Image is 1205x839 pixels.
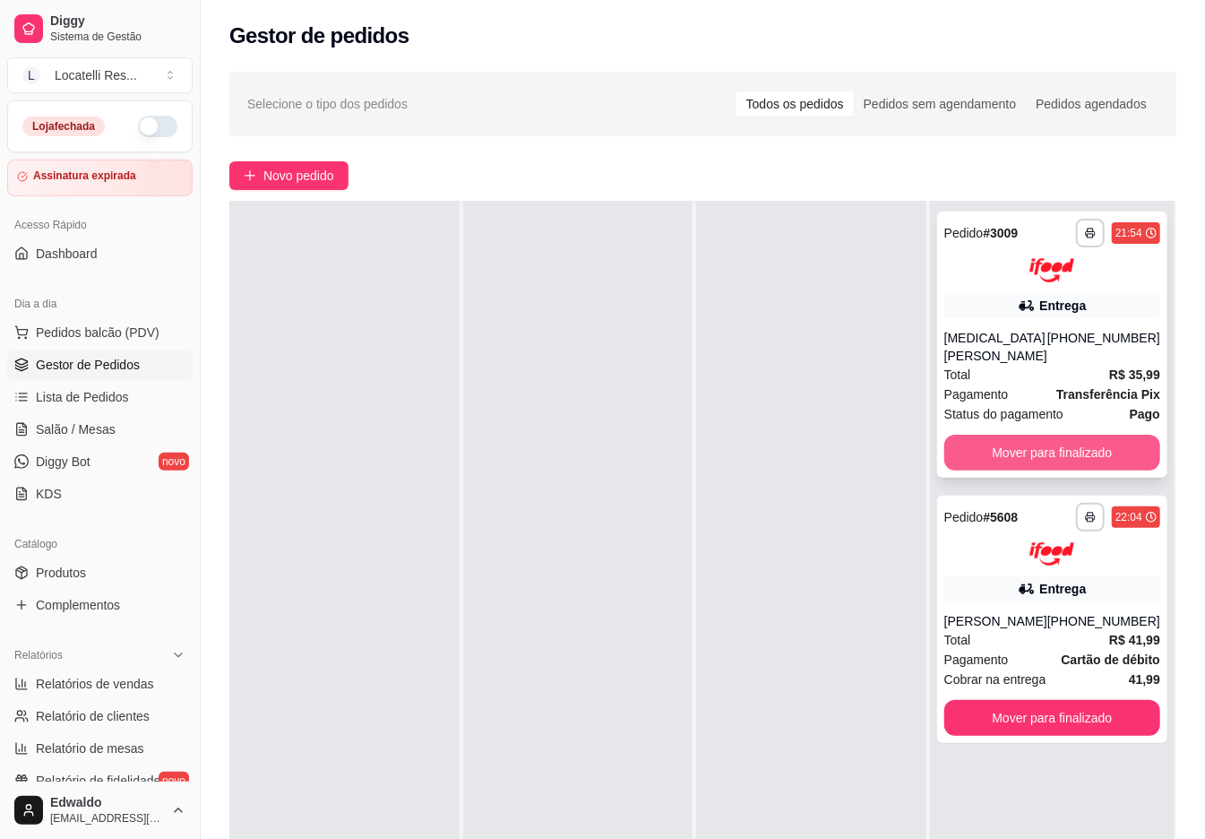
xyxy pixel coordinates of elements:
[22,117,105,136] div: Loja fechada
[7,239,193,268] a: Dashboard
[736,91,854,117] div: Todos os pedidos
[944,435,1160,471] button: Mover para finalizado
[36,420,116,438] span: Salão / Mesas
[7,734,193,763] a: Relatório de mesas
[36,564,86,582] span: Produtos
[33,169,136,183] article: Assinatura expirada
[7,789,193,832] button: Edwaldo[EMAIL_ADDRESS][DOMAIN_NAME]
[50,30,185,44] span: Sistema de Gestão
[36,245,98,263] span: Dashboard
[36,772,160,790] span: Relatório de fidelidade
[247,94,408,114] span: Selecione o tipo dos pedidos
[1029,258,1074,282] img: ifood
[1129,672,1160,687] strong: 41,99
[14,648,63,662] span: Relatórios
[1029,542,1074,567] img: ifood
[1109,633,1160,647] strong: R$ 41,99
[944,365,971,385] span: Total
[1115,226,1142,240] div: 21:54
[7,160,193,196] a: Assinatura expirada
[7,350,193,379] a: Gestor de Pedidos
[944,700,1160,736] button: Mover para finalizado
[55,66,137,84] div: Locatelli Res ...
[36,356,140,374] span: Gestor de Pedidos
[36,453,90,471] span: Diggy Bot
[7,766,193,795] a: Relatório de fidelidadenovo
[944,385,1009,404] span: Pagamento
[944,226,984,240] span: Pedido
[7,480,193,508] a: KDS
[263,166,334,186] span: Novo pedido
[7,383,193,411] a: Lista de Pedidos
[944,510,984,524] span: Pedido
[854,91,1026,117] div: Pedidos sem agendamento
[7,530,193,558] div: Catálogo
[944,670,1046,689] span: Cobrar na entrega
[1109,368,1160,382] strong: R$ 35,99
[944,612,1047,630] div: [PERSON_NAME]
[36,707,150,725] span: Relatório de clientes
[944,404,1063,424] span: Status do pagamento
[50,811,164,826] span: [EMAIL_ADDRESS][DOMAIN_NAME]
[983,226,1018,240] strong: # 3009
[50,13,185,30] span: Diggy
[7,558,193,587] a: Produtos
[229,22,409,50] h2: Gestor de pedidos
[7,415,193,444] a: Salão / Mesas
[1026,91,1157,117] div: Pedidos agendados
[36,485,62,503] span: KDS
[36,388,129,406] span: Lista de Pedidos
[7,447,193,476] a: Diggy Botnovo
[7,318,193,347] button: Pedidos balcão (PDV)
[1047,612,1160,630] div: [PHONE_NUMBER]
[1039,297,1086,315] div: Entrega
[36,675,154,693] span: Relatórios de vendas
[983,510,1018,524] strong: # 5608
[7,7,193,50] a: DiggySistema de Gestão
[36,596,120,614] span: Complementos
[50,795,164,811] span: Edwaldo
[1047,329,1160,365] div: [PHONE_NUMBER]
[1056,387,1160,402] strong: Transferência Pix
[1115,510,1142,524] div: 22:04
[36,324,159,342] span: Pedidos balcão (PDV)
[944,329,1047,365] div: [MEDICAL_DATA][PERSON_NAME]
[944,650,1009,670] span: Pagamento
[7,591,193,619] a: Complementos
[1062,653,1160,667] strong: Cartão de débito
[22,66,40,84] span: L
[138,116,177,137] button: Alterar Status
[1130,407,1160,421] strong: Pago
[1039,580,1086,598] div: Entrega
[7,702,193,731] a: Relatório de clientes
[944,630,971,650] span: Total
[229,161,349,190] button: Novo pedido
[36,740,144,757] span: Relatório de mesas
[7,211,193,239] div: Acesso Rápido
[244,169,256,182] span: plus
[7,57,193,93] button: Select a team
[7,670,193,698] a: Relatórios de vendas
[7,290,193,318] div: Dia a dia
